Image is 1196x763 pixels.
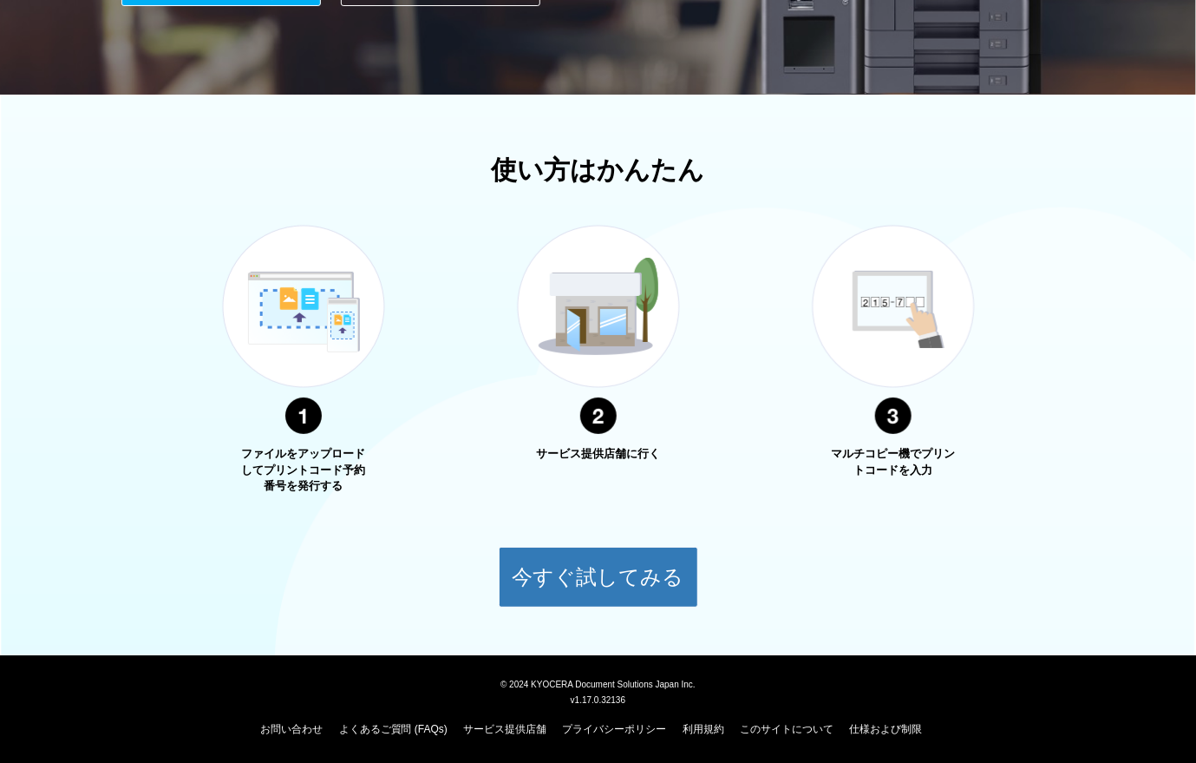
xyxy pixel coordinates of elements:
[571,694,625,705] span: v1.17.0.32136
[828,446,958,478] p: マルチコピー機でプリントコードを入力
[563,723,667,735] a: プライバシーポリシー
[339,723,448,735] a: よくあるご質問 (FAQs)
[260,723,323,735] a: お問い合わせ
[850,723,923,735] a: 仕様および制限
[239,446,369,495] p: ファイルをアップロードしてプリントコード予約番号を発行する
[500,678,696,689] span: © 2024 KYOCERA Document Solutions Japan Inc.
[499,547,698,608] button: 今すぐ試してみる
[533,446,663,463] p: サービス提供店舗に行く
[740,723,833,735] a: このサイトについて
[683,723,724,735] a: 利用規約
[463,723,546,735] a: サービス提供店舗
